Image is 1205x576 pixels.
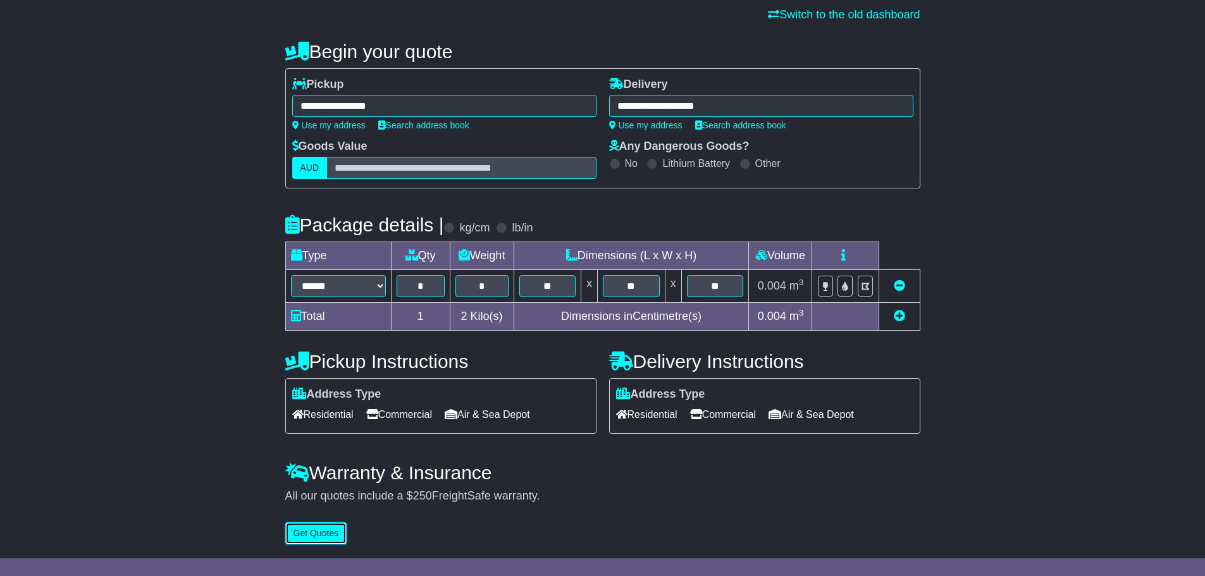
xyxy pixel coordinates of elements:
label: Address Type [616,388,705,401]
button: Get Quotes [285,522,347,544]
span: 0.004 [758,279,786,292]
div: All our quotes include a $ FreightSafe warranty. [285,489,920,503]
span: 250 [413,489,432,502]
h4: Package details | [285,214,444,235]
td: 1 [391,303,450,331]
td: Qty [391,242,450,270]
span: m [789,310,804,322]
label: Any Dangerous Goods? [609,140,750,154]
td: Total [285,303,391,331]
td: Volume [749,242,812,270]
label: lb/in [512,221,533,235]
td: Dimensions in Centimetre(s) [514,303,749,331]
label: Pickup [292,78,344,92]
td: Type [285,242,391,270]
label: Address Type [292,388,381,401]
sup: 3 [799,308,804,317]
label: Lithium Battery [662,157,730,169]
a: Use my address [609,120,683,130]
span: Residential [292,405,354,424]
sup: 3 [799,278,804,287]
label: Delivery [609,78,668,92]
td: Weight [450,242,514,270]
span: Residential [616,405,677,424]
span: 0.004 [758,310,786,322]
span: Commercial [366,405,432,424]
span: m [789,279,804,292]
h4: Delivery Instructions [609,351,920,372]
td: x [581,270,598,303]
span: Air & Sea Depot [445,405,530,424]
td: x [665,270,681,303]
span: 2 [461,310,467,322]
label: Other [755,157,781,169]
h4: Warranty & Insurance [285,462,920,483]
span: Air & Sea Depot [769,405,854,424]
span: Commercial [690,405,756,424]
label: AUD [292,157,328,179]
a: Use my address [292,120,366,130]
a: Search address book [378,120,469,130]
a: Switch to the old dashboard [768,8,920,21]
td: Kilo(s) [450,303,514,331]
td: Dimensions (L x W x H) [514,242,749,270]
label: Goods Value [292,140,368,154]
h4: Pickup Instructions [285,351,596,372]
a: Remove this item [894,279,905,292]
label: No [625,157,638,169]
h4: Begin your quote [285,41,920,62]
a: Search address book [695,120,786,130]
a: Add new item [894,310,905,322]
label: kg/cm [459,221,490,235]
